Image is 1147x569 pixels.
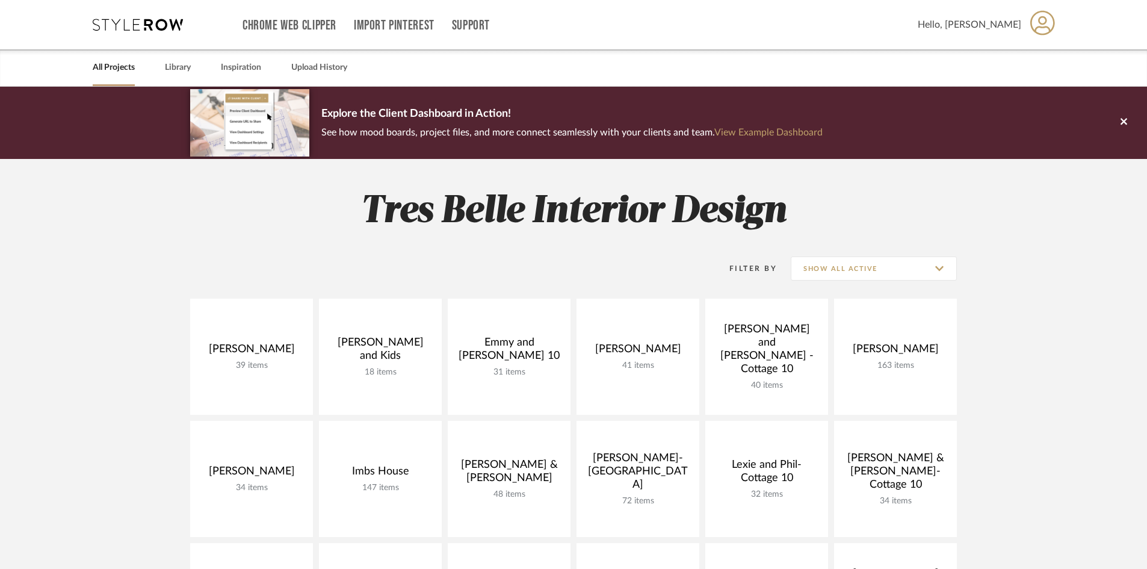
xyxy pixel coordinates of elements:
div: 18 items [329,367,432,378]
div: [PERSON_NAME] & [PERSON_NAME] [457,458,561,490]
div: 41 items [586,361,690,371]
div: [PERSON_NAME] [844,343,947,361]
div: 40 items [715,381,818,391]
div: 48 items [457,490,561,500]
div: [PERSON_NAME] and Kids [329,336,432,367]
div: 163 items [844,361,947,371]
a: View Example Dashboard [714,128,823,137]
div: [PERSON_NAME] [586,343,690,361]
p: See how mood boards, project files, and more connect seamlessly with your clients and team. [321,124,823,141]
a: All Projects [93,60,135,76]
div: 31 items [457,367,561,378]
div: [PERSON_NAME] and [PERSON_NAME] -Cottage 10 [715,323,818,381]
div: [PERSON_NAME] [200,343,303,361]
div: Filter By [714,263,777,275]
a: Chrome Web Clipper [243,20,336,31]
div: Emmy and [PERSON_NAME] 10 [457,336,561,367]
p: Explore the Client Dashboard in Action! [321,105,823,124]
div: 34 items [200,483,303,493]
a: Upload History [291,60,347,76]
div: 147 items [329,483,432,493]
div: Imbs House [329,465,432,483]
div: 72 items [586,496,690,506]
a: Import Pinterest [354,20,434,31]
a: Support [452,20,490,31]
img: d5d033c5-7b12-40c2-a960-1ecee1989c38.png [190,89,309,156]
div: 34 items [844,496,947,506]
div: [PERSON_NAME]- [GEOGRAPHIC_DATA] [586,452,690,496]
div: [PERSON_NAME] & [PERSON_NAME]-Cottage 10 [844,452,947,496]
h2: Tres Belle Interior Design [140,189,1007,234]
div: 39 items [200,361,303,371]
a: Library [165,60,191,76]
span: Hello, [PERSON_NAME] [918,17,1021,32]
div: 32 items [715,490,818,500]
div: [PERSON_NAME] [200,465,303,483]
a: Inspiration [221,60,261,76]
div: Lexie and Phil-Cottage 10 [715,458,818,490]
